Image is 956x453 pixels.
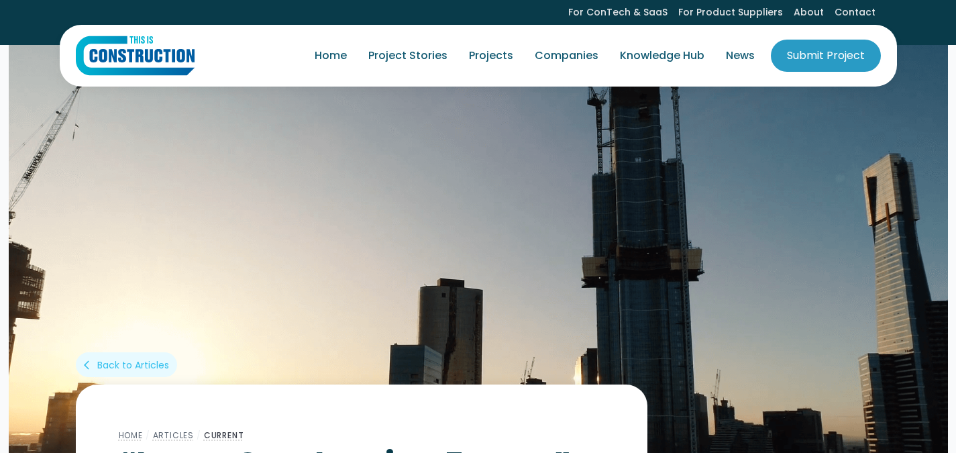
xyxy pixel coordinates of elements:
[76,352,177,377] a: arrow_back_iosBack to Articles
[76,36,195,76] img: This Is Construction Logo
[787,48,865,64] div: Submit Project
[458,37,524,74] a: Projects
[304,37,358,74] a: Home
[609,37,715,74] a: Knowledge Hub
[204,430,244,441] a: Current
[524,37,609,74] a: Companies
[358,37,458,74] a: Project Stories
[715,37,765,74] a: News
[84,358,95,372] div: arrow_back_ios
[153,430,194,441] a: Articles
[119,430,143,441] a: Home
[97,358,169,372] div: Back to Articles
[143,427,153,444] div: /
[771,40,881,72] a: Submit Project
[76,36,195,76] a: home
[194,427,204,444] div: /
